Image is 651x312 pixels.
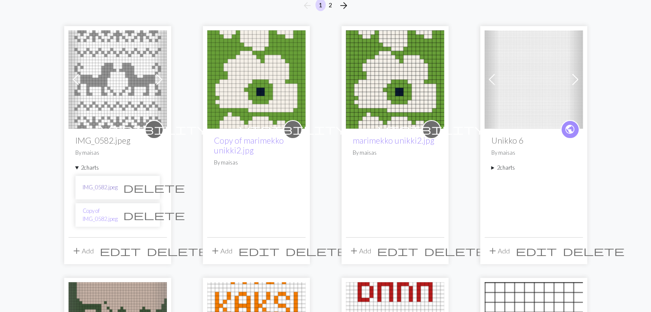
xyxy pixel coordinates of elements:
span: delete [147,245,208,257]
span: add [349,245,359,257]
img: IMG_0582.jpeg [68,30,167,129]
span: add [210,245,220,257]
span: delete [285,245,347,257]
span: visibility [378,123,485,136]
button: Edit [235,243,282,259]
a: IMG_0582.jpeg [68,74,167,82]
i: Edit [238,246,279,256]
a: marimekko unikki2.jpg [346,74,444,82]
p: By maisas [491,149,576,157]
span: delete [563,245,624,257]
span: edit [238,245,279,257]
a: Copy of marimekko unikki2.jpg [214,135,284,155]
i: private [239,121,346,138]
span: edit [100,245,141,257]
a: Copy of IMG_0582.jpeg [83,207,118,223]
img: marimekko unikki2.jpg [346,30,444,129]
i: Edit [516,246,557,256]
span: delete [123,209,185,221]
a: Unikko 6 [485,74,583,82]
button: Delete [282,243,350,259]
summary: 2charts [491,164,576,172]
button: Edit [513,243,560,259]
img: marimekko unikki2.jpg [207,30,306,129]
span: public [565,123,575,136]
button: Edit [374,243,421,259]
button: Delete [144,243,211,259]
img: Unikko 6 [485,30,583,129]
i: private [378,121,485,138]
span: add [488,245,498,257]
p: By maisas [75,149,160,157]
span: edit [516,245,557,257]
span: add [71,245,82,257]
i: public [565,121,575,138]
button: Edit [97,243,144,259]
button: Add [68,243,97,259]
button: Add [346,243,374,259]
a: public [561,120,580,139]
span: delete [123,182,185,194]
span: visibility [239,123,346,136]
button: Delete chart [118,180,190,196]
a: marimekko unikki2.jpg [207,74,306,82]
i: Edit [100,246,141,256]
button: Add [485,243,513,259]
p: By maisas [214,159,299,167]
button: Delete [421,243,489,259]
h2: IMG_0582.jpeg [75,135,160,145]
button: Delete chart [118,207,190,223]
i: private [101,121,208,138]
p: By maisas [353,149,437,157]
span: delete [424,245,486,257]
a: IMG_0582.jpeg [83,183,118,191]
button: Add [207,243,235,259]
span: visibility [101,123,208,136]
i: Next [339,0,349,11]
button: Delete [560,243,627,259]
span: edit [377,245,418,257]
i: Edit [377,246,418,256]
a: marimekko unikki2.jpg [353,135,434,145]
h2: Unikko 6 [491,135,576,145]
summary: 2charts [75,164,160,172]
